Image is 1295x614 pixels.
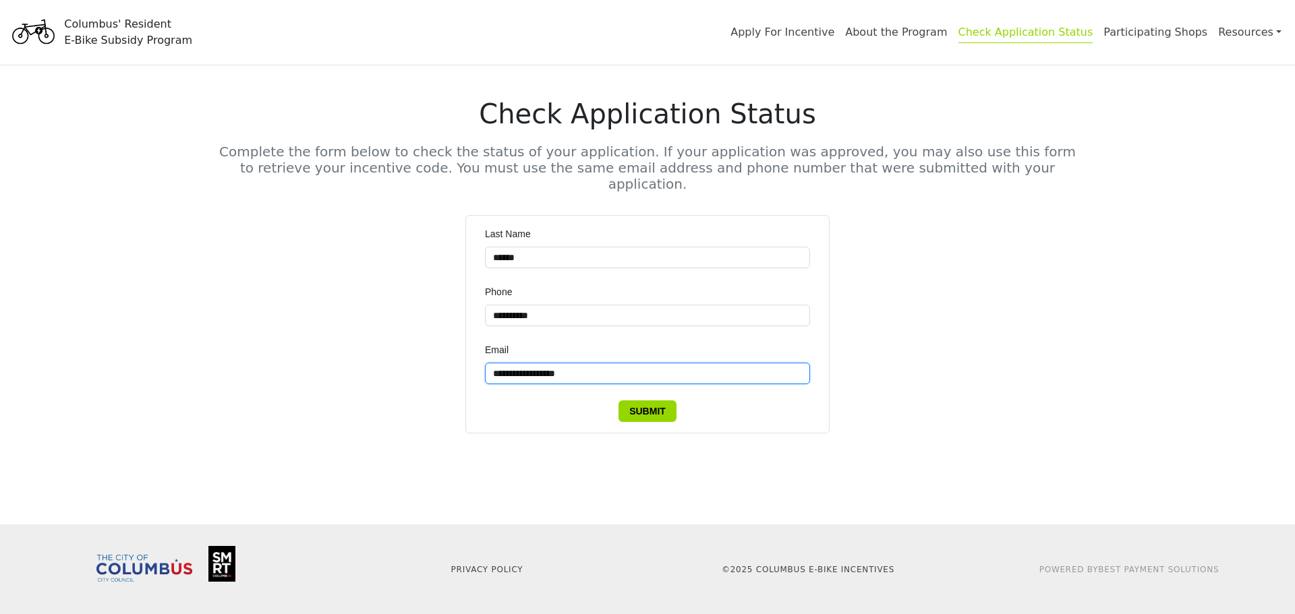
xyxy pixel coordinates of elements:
input: Email [485,363,810,384]
a: Resources [1218,19,1282,46]
h1: Check Application Status [219,98,1076,130]
p: © 2025 Columbus E-Bike Incentives [656,563,960,576]
div: Columbus' Resident E-Bike Subsidy Program [64,16,192,49]
a: Check Application Status [958,26,1093,43]
input: Phone [485,305,810,326]
a: About the Program [845,26,947,38]
button: Submit [618,400,677,422]
img: Columbus City Council [96,555,192,582]
input: Last Name [485,247,810,268]
a: Privacy Policy [451,565,523,574]
a: Apply For Incentive [730,26,834,38]
span: Submit [629,404,666,419]
a: Columbus' ResidentE-Bike Subsidy Program [8,24,192,40]
img: Program logo [8,9,59,56]
label: Phone [485,284,521,299]
h5: Complete the form below to check the status of your application. If your application was approved... [219,144,1076,192]
img: Smart Columbus [208,546,235,582]
a: Participating Shops [1103,26,1207,38]
label: Email [485,342,518,357]
label: Last Name [485,226,540,241]
a: Powered ByBest Payment Solutions [1039,565,1219,574]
